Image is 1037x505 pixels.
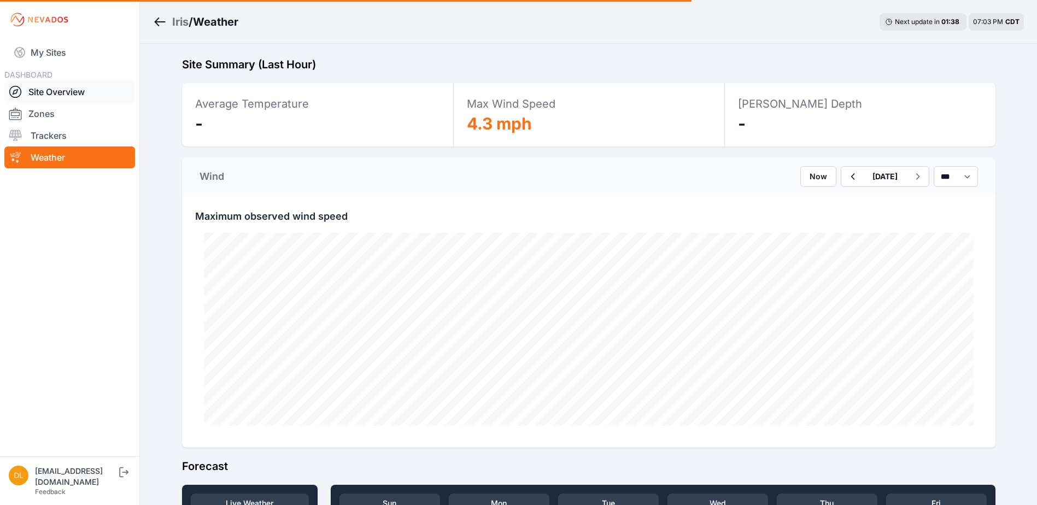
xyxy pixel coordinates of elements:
span: 4.3 mph [467,114,532,133]
span: - [738,114,746,133]
a: Site Overview [4,81,135,103]
button: [DATE] [864,167,906,186]
span: CDT [1005,17,1020,26]
span: 07:03 PM [973,17,1003,26]
button: Now [800,166,836,187]
div: 01 : 38 [941,17,961,26]
div: Maximum observed wind speed [182,196,995,224]
span: [PERSON_NAME] Depth [738,97,862,110]
span: Max Wind Speed [467,97,555,110]
img: dlay@prim.com [9,466,28,485]
span: / [189,14,193,30]
nav: Breadcrumb [153,8,238,36]
div: Wind [200,169,224,184]
a: Weather [4,146,135,168]
a: Iris [172,14,189,30]
a: Feedback [35,488,66,496]
h2: Site Summary (Last Hour) [182,57,995,72]
h2: Forecast [182,459,995,474]
img: Nevados [9,11,70,28]
span: Next update in [895,17,940,26]
span: DASHBOARD [4,70,52,79]
div: [EMAIL_ADDRESS][DOMAIN_NAME] [35,466,117,488]
a: My Sites [4,39,135,66]
a: Zones [4,103,135,125]
a: Trackers [4,125,135,146]
span: Average Temperature [195,97,309,110]
span: - [195,114,203,133]
h3: Weather [193,14,238,30]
